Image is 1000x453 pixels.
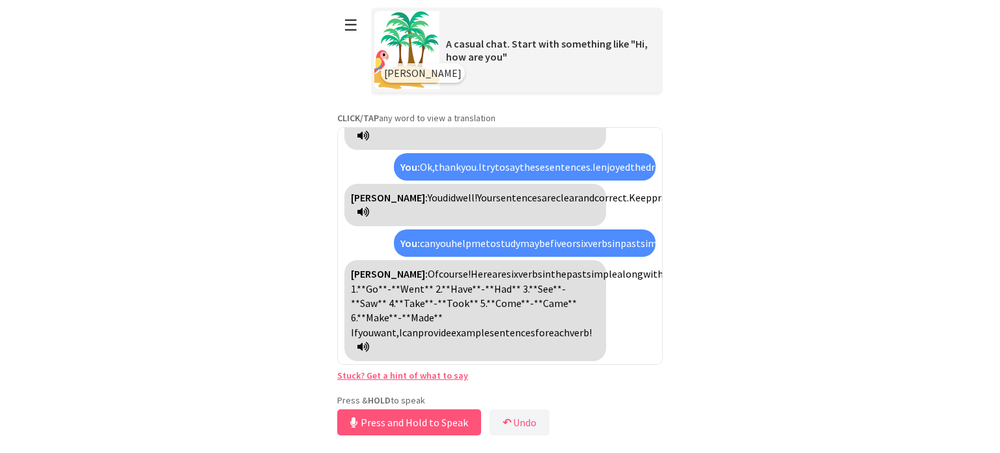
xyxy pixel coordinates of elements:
span: You [428,191,443,204]
span: could [559,115,583,128]
span: along [617,267,643,280]
span: maybe [520,237,550,250]
span: example [451,326,490,339]
span: help [451,237,471,250]
span: I [592,160,596,173]
span: enjoyed [596,160,630,173]
span: a [497,115,503,128]
span: me [471,237,486,250]
span: six [507,267,518,280]
div: Click to translate [394,153,656,181]
span: did [443,191,456,204]
span: can [420,237,436,250]
span: to [486,237,496,250]
span: Here [471,267,492,280]
b: ↶ [503,416,511,429]
span: try [482,160,495,173]
span: six [576,237,588,250]
span: That [428,115,450,128]
strong: CLICK/TAP [337,112,379,124]
span: say, [583,115,599,128]
span: drama [657,115,686,128]
span: with [643,267,663,280]
button: ↶Undo [490,409,549,435]
span: you [358,326,374,339]
span: can [402,326,418,339]
span: - [562,282,566,295]
span: verbs [588,237,612,250]
span: verbs [518,267,542,280]
span: well! [456,191,477,204]
span: study [496,237,520,250]
div: Click to translate [344,260,606,360]
span: practicing! [652,191,700,204]
span: good [503,115,525,128]
span: like [481,115,497,128]
span: I [479,160,482,173]
span: Ok, [420,160,434,173]
strong: HOLD [368,394,391,406]
strong: [PERSON_NAME]: [351,267,428,280]
span: the [551,267,566,280]
span: for [535,326,549,339]
span: mix! [525,115,544,128]
strong: You: [400,160,420,173]
span: You [544,115,559,128]
span: - [398,311,402,324]
span: I [399,326,402,339]
strong: [PERSON_NAME]: [351,115,428,128]
p: any word to view a translation [337,112,663,124]
strong: You: [400,237,420,250]
span: thank [434,160,461,173]
span: sounds [450,115,481,128]
img: Scenario Image [374,11,439,89]
span: forms: 1. [351,267,736,295]
span: [PERSON_NAME] [384,66,462,80]
span: Keep [629,191,652,204]
span: enjoyed [607,115,641,128]
span: Your [477,191,496,204]
span: “I [599,115,607,128]
span: A casual chat. Start with something like "Hi, how are you" [446,37,648,63]
span: drama [646,160,674,173]
span: you [436,237,451,250]
span: past [566,267,587,280]
strong: [PERSON_NAME]: [351,191,428,204]
span: in [612,237,620,250]
span: the [641,115,657,128]
p: Press & to speak [337,394,663,406]
span: sentences. [545,160,592,173]
div: Click to translate [344,184,606,226]
span: to [495,160,505,173]
span: sentences [490,326,535,339]
span: - [530,297,534,310]
button: Press and Hold to Speak [337,409,481,435]
span: simple? [641,237,676,250]
span: - [387,282,391,295]
span: in [542,267,551,280]
span: or [566,237,576,250]
span: verb! [570,326,592,339]
span: - [434,297,437,310]
div: Click to translate [394,229,656,257]
span: sentences [496,191,542,204]
span: and [578,191,594,204]
span: simple [587,267,617,280]
span: the [630,160,646,173]
span: five [550,237,566,250]
span: - [481,282,485,295]
span: past [620,237,641,250]
span: these [520,160,545,173]
span: course! [439,267,471,280]
span: are [492,267,507,280]
span: correct. [594,191,629,204]
span: say [505,160,520,173]
span: provide [418,326,451,339]
span: are [542,191,556,204]
a: Stuck? Get a hint of what to say [337,370,468,381]
span: clear [556,191,578,204]
span: each [549,326,570,339]
span: Of [428,267,439,280]
button: ☰ [337,8,365,42]
span: want, [374,326,399,339]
